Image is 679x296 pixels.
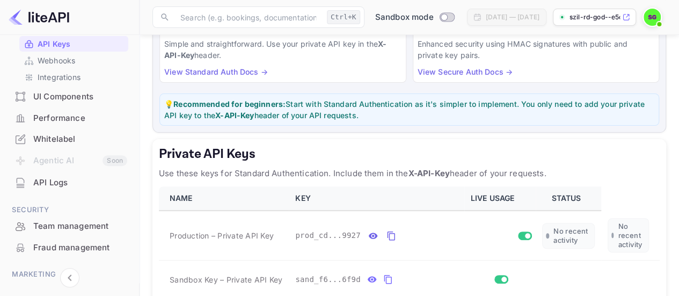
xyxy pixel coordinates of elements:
div: Whitelabel [33,133,127,146]
p: 💡 Start with Standard Authentication as it's simpler to implement. You only need to add your priv... [164,98,654,121]
div: Team management [6,216,133,237]
img: LiteAPI logo [9,9,69,26]
strong: X-API-Key [215,111,254,120]
div: Switch to Production mode [371,11,458,24]
a: API Keys [24,38,124,49]
span: Sandbox mode [375,11,434,24]
div: Fraud management [33,242,127,254]
div: Ctrl+K [327,10,360,24]
th: KEY [289,186,464,211]
p: Simple and straightforward. Use your private API key in the header. [164,38,401,61]
div: [DATE] — [DATE] [486,12,539,22]
span: Production – Private API Key [170,230,274,241]
button: Collapse navigation [60,268,79,287]
div: UI Components [6,86,133,107]
strong: X-API-Key [164,39,386,60]
p: Webhooks [38,55,75,66]
span: No recent activity [553,227,591,245]
a: Whitelabel [6,129,133,149]
a: View Standard Auth Docs → [164,67,268,76]
strong: Recommended for beginners: [173,99,286,109]
strong: X-API-Key [408,168,449,178]
p: Integrations [38,71,81,83]
span: Security [6,204,133,216]
a: API Logs [6,172,133,192]
a: Webhooks [24,55,124,66]
p: API Keys [38,38,70,49]
div: Integrations [19,69,128,85]
div: Performance [33,112,127,125]
th: NAME [159,186,289,211]
p: Use these keys for Standard Authentication. Include them in the header of your requests. [159,167,660,180]
div: Fraud management [6,237,133,258]
p: szil-rd-god--e5dw9.nui... [570,12,620,22]
p: Enhanced security using HMAC signatures with public and private key pairs. [418,38,655,61]
span: prod_cd...9927 [295,230,361,241]
div: API Logs [6,172,133,193]
th: STATUS [536,186,601,211]
div: API Keys [19,36,128,52]
a: Fraud management [6,237,133,257]
div: API Logs [33,177,127,189]
a: View Secure Auth Docs → [418,67,513,76]
a: Integrations [24,71,124,83]
span: sand_f6...6f9d [295,274,361,285]
div: Performance [6,108,133,129]
div: Team management [33,220,127,233]
th: LIVE USAGE [464,186,536,211]
img: Szilárd Godó [644,9,661,26]
a: UI Components [6,86,133,106]
span: Sandbox Key – Private API Key [170,275,282,284]
a: Team management [6,216,133,236]
div: Whitelabel [6,129,133,150]
div: UI Components [33,91,127,103]
span: Marketing [6,269,133,280]
a: Performance [6,108,133,128]
span: No recent activity [618,222,645,249]
div: Webhooks [19,53,128,68]
h5: Private API Keys [159,146,660,163]
input: Search (e.g. bookings, documentation) [174,6,323,28]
